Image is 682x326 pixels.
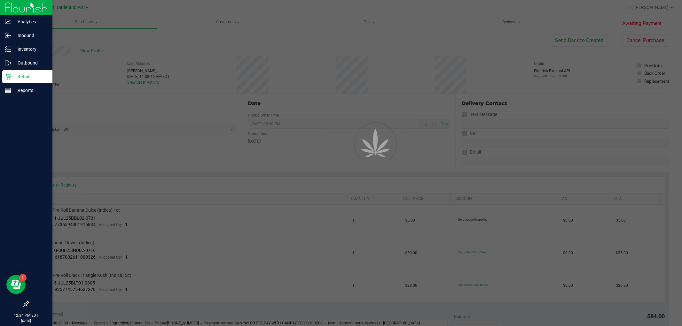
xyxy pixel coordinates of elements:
[11,73,50,80] p: Retail
[5,19,11,25] inline-svg: Analytics
[5,87,11,94] inline-svg: Reports
[3,318,50,323] p: [DATE]
[5,60,11,66] inline-svg: Outbound
[11,59,50,67] p: Outbound
[5,46,11,52] inline-svg: Inventory
[6,275,26,294] iframe: Resource center
[19,274,27,282] iframe: Resource center unread badge
[11,87,50,94] p: Reports
[5,32,11,39] inline-svg: Inbound
[11,32,50,39] p: Inbound
[3,313,50,318] p: 12:34 PM EDT
[5,73,11,80] inline-svg: Retail
[11,45,50,53] p: Inventory
[11,18,50,26] p: Analytics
